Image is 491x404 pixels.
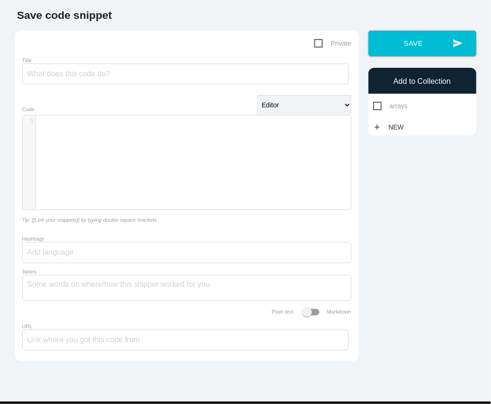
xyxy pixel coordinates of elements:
label: Title [22,57,32,63]
input: Add language [27,242,84,262]
label: Code [22,106,35,112]
label: Plain text Markdown [272,309,352,315]
label: URL [22,323,33,329]
i: Tip: [[Link your snippets]] by typing double square brackets [22,217,157,223]
span: arrays [373,100,408,112]
input: What does this code do? [22,64,349,84]
input: Link where you got this code from [22,330,349,350]
label: Hashtags [22,236,44,242]
label: Notes [23,269,36,275]
a: addNew [373,119,409,136]
b: Save code snippet [17,9,112,21]
h6: Add to Collection [373,77,472,86]
i: send [453,31,463,56]
button: sendSave [368,31,476,56]
i: add [373,119,382,136]
span: Private [314,38,352,49]
div: 1 [23,117,35,125]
